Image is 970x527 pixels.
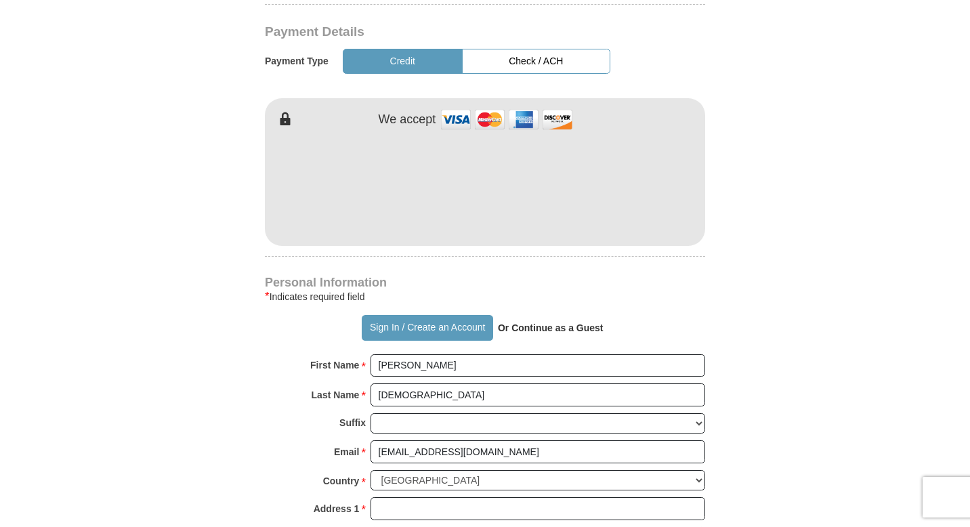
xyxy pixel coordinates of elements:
strong: Last Name [312,385,360,404]
strong: Address 1 [314,499,360,518]
button: Sign In / Create an Account [362,315,492,341]
h4: Personal Information [265,277,705,288]
h4: We accept [379,112,436,127]
h5: Payment Type [265,56,329,67]
strong: Country [323,471,360,490]
img: credit cards accepted [439,105,574,134]
strong: First Name [310,356,359,375]
h3: Payment Details [265,24,610,40]
strong: Or Continue as a Guest [498,322,604,333]
strong: Email [334,442,359,461]
button: Check / ACH [462,49,610,74]
button: Credit [343,49,463,74]
div: Indicates required field [265,289,705,305]
strong: Suffix [339,413,366,432]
